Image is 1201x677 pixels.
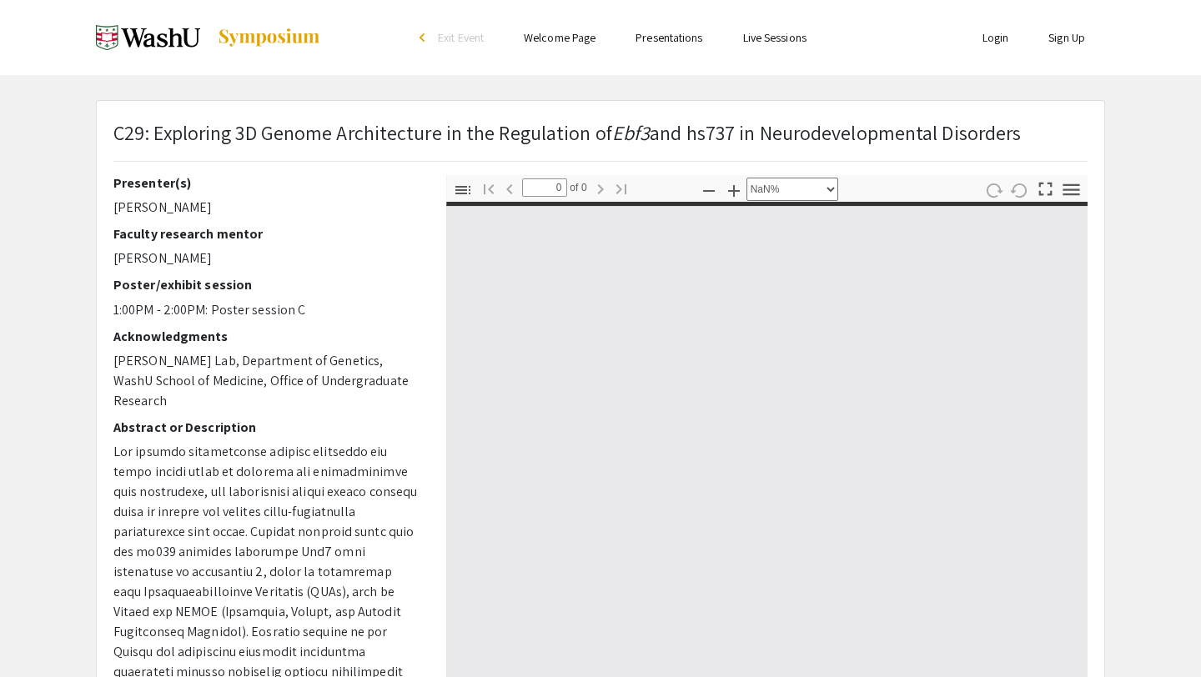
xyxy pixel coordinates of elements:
[495,176,524,200] button: Previous Page
[522,178,567,197] input: Page
[475,176,503,200] button: Go to First Page
[980,178,1008,202] button: Rotate Clockwise
[113,277,421,293] h2: Poster/exhibit session
[113,175,421,191] h2: Presenter(s)
[113,226,421,242] h2: Faculty research mentor
[113,351,421,411] p: [PERSON_NAME] Lab, Department of Genetics, WashU School of Medicine, Office of Undergraduate Rese...
[586,176,615,200] button: Next Page
[1006,178,1034,202] button: Rotate Counterclockwise
[96,17,321,58] a: Fall 2024 Undergraduate Research Symposium
[612,119,650,146] em: Ebf3
[113,300,421,320] p: 1:00PM - 2:00PM: Poster session C
[449,178,477,202] button: Toggle Sidebar
[567,178,587,197] span: of 0
[96,17,200,58] img: Fall 2024 Undergraduate Research Symposium
[113,118,1021,148] p: C29: Exploring 3D Genome Architecture in the Regulation of and hs737 in Neurodevelopmental Disorders
[1032,175,1060,199] button: Switch to Presentation Mode
[438,30,484,45] span: Exit Event
[1048,30,1085,45] a: Sign Up
[13,602,71,664] iframe: Chat
[743,30,807,45] a: Live Sessions
[524,30,595,45] a: Welcome Page
[113,328,421,344] h2: Acknowledgments
[113,248,421,268] p: [PERSON_NAME]
[217,28,321,48] img: Symposium by ForagerOne
[695,178,723,202] button: Zoom Out
[113,419,421,435] h2: Abstract or Description
[420,33,430,43] div: arrow_back_ios
[113,198,421,218] p: [PERSON_NAME]
[1058,178,1086,202] button: Tools
[982,30,1009,45] a: Login
[636,30,702,45] a: Presentations
[746,178,838,201] select: Zoom
[720,178,748,202] button: Zoom In
[607,176,636,200] button: Go to Last Page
